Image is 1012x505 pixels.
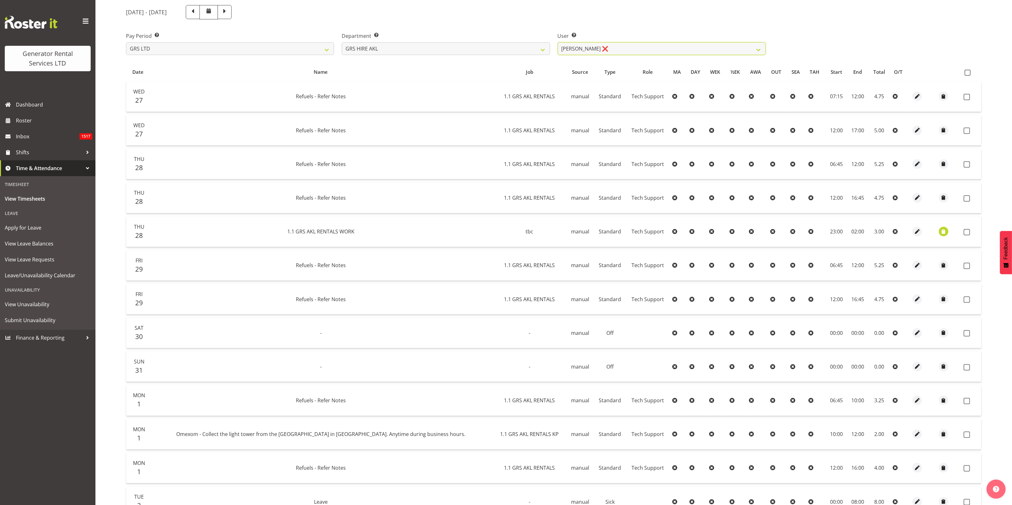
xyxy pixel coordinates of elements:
td: 16:45 [847,183,868,213]
span: manual [571,296,590,303]
a: View Leave Balances [2,236,94,252]
td: Standard [594,453,626,483]
div: Timesheet [2,178,94,191]
span: Finance & Reporting [16,333,83,342]
span: 1.1 GRS AKL RENTALS [504,464,555,471]
td: Standard [594,81,626,112]
span: Tech Support [632,464,664,471]
h5: [DATE] - [DATE] [126,9,167,16]
td: 4.75 [868,284,890,315]
span: 1.1 GRS AKL RENTALS [504,397,555,404]
span: Tech Support [632,296,664,303]
td: Standard [594,250,626,281]
td: 07:15 [826,81,848,112]
span: - [320,329,322,336]
span: manual [571,329,590,336]
div: Role [630,68,666,76]
span: Refuels - Refer Notes [296,93,346,100]
td: 10:00 [826,419,848,450]
span: manual [571,127,590,134]
span: Mon [133,460,145,467]
span: manual [571,363,590,370]
td: Standard [594,385,626,416]
td: Standard [594,149,626,179]
span: View Timesheets [5,194,91,204]
span: manual [571,93,590,100]
span: Mon [133,392,145,399]
span: tbc [526,228,533,235]
div: Unavailability [2,283,94,296]
a: Apply for Leave [2,220,94,236]
td: 4.75 [868,183,890,213]
span: View Leave Balances [5,239,91,248]
td: 12:00 [847,149,868,179]
div: DAY [691,68,703,76]
span: Sun [134,358,144,365]
span: Refuels - Refer Notes [296,127,346,134]
span: 1 [137,433,141,442]
td: 12:00 [826,453,848,483]
span: 27 [135,129,143,138]
span: Tech Support [632,93,664,100]
div: Job [496,68,563,76]
div: MA [673,68,683,76]
span: 28 [135,231,143,240]
div: End [851,68,865,76]
span: Dashboard [16,100,92,109]
div: AWA [750,68,764,76]
span: Wed [133,122,145,129]
span: 28 [135,197,143,206]
td: Standard [594,284,626,315]
span: Refuels - Refer Notes [296,296,346,303]
td: 2.00 [868,419,890,450]
span: Thu [134,189,144,196]
span: View Leave Requests [5,255,91,264]
span: Refuels - Refer Notes [296,194,346,201]
td: 06:45 [826,385,848,416]
span: Tech Support [632,228,664,235]
div: Date [130,68,146,76]
span: 29 [135,298,143,307]
span: Tech Support [632,194,664,201]
td: 12:00 [826,183,848,213]
span: Thu [134,156,144,163]
img: Rosterit website logo [5,16,57,29]
div: Total [872,68,887,76]
span: 30 [135,332,143,341]
span: Apply for Leave [5,223,91,232]
td: 16:45 [847,284,868,315]
span: Tech Support [632,161,664,168]
span: 1.1 GRS AKL RENTALS [504,194,555,201]
span: 28 [135,163,143,172]
div: Source [570,68,590,76]
span: 1 [137,399,141,408]
span: 1517 [80,133,92,140]
span: Thu [134,223,144,230]
span: 1.1 GRS AKL RENTALS [504,93,555,100]
span: - [529,363,530,370]
a: View Unavailability [2,296,94,312]
span: Fri [136,291,143,298]
td: 16:00 [847,453,868,483]
td: 5.00 [868,115,890,146]
td: 00:00 [847,318,868,348]
td: 00:00 [826,351,848,382]
span: 31 [135,366,143,375]
div: SEA [792,68,802,76]
span: 29 [135,265,143,273]
span: Sat [135,324,143,331]
a: Leave/Unavailability Calendar [2,267,94,283]
span: Fri [136,257,143,264]
div: Name [153,68,489,76]
span: 1.1 GRS AKL RENTALS KP [500,431,559,438]
span: Roster [16,116,92,125]
span: Mon [133,426,145,433]
a: View Leave Requests [2,252,94,267]
td: 06:45 [826,149,848,179]
span: 1.1 GRS AKL RENTALS [504,262,555,269]
span: manual [571,262,590,269]
td: Standard [594,217,626,247]
span: manual [571,431,590,438]
span: 27 [135,96,143,105]
div: ½EK [730,68,743,76]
